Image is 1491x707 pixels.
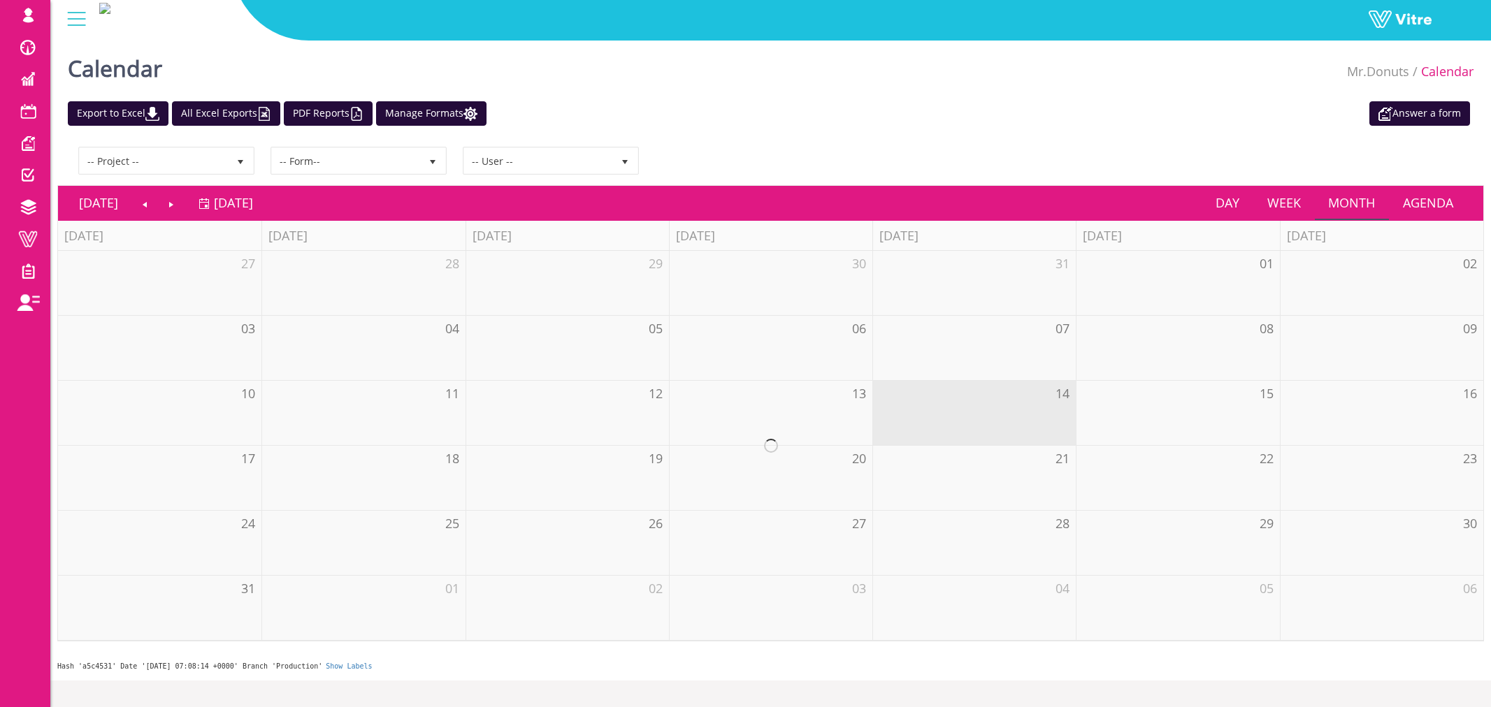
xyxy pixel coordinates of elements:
a: Show Labels [326,662,372,670]
th: [DATE] [1280,221,1483,251]
a: Week [1253,187,1315,219]
img: 63bc81e7-6da2-4be9-a766-b6d34d0145b3.png [99,3,110,14]
a: All Excel Exports [172,101,280,126]
span: select [420,148,445,173]
th: [DATE] [466,221,669,251]
a: Answer a form [1369,101,1470,126]
img: cal_pdf.png [350,107,363,121]
span: [DATE] [214,194,253,211]
span: Hash 'a5c4531' Date '[DATE] 07:08:14 +0000' Branch 'Production' [57,662,322,670]
img: cal_excel.png [257,107,271,121]
a: [DATE] [199,187,253,219]
th: [DATE] [58,221,261,251]
img: cal_download.png [145,107,159,121]
a: [DATE] [65,187,132,219]
th: [DATE] [1076,221,1279,251]
span: select [612,148,638,173]
a: Month [1315,187,1390,219]
a: Next [158,187,185,219]
img: appointment_white2.png [1378,107,1392,121]
a: Export to Excel [68,101,168,126]
th: [DATE] [261,221,465,251]
a: Previous [132,187,159,219]
h1: Calendar [68,35,162,94]
a: Agenda [1389,187,1467,219]
img: cal_settings.png [463,107,477,121]
li: Calendar [1409,63,1474,81]
span: -- Project -- [80,148,228,173]
th: [DATE] [872,221,1076,251]
a: Mr.Donuts [1347,63,1409,80]
a: Manage Formats [376,101,487,126]
th: [DATE] [669,221,872,251]
a: PDF Reports [284,101,373,126]
a: Day [1202,187,1253,219]
span: select [228,148,253,173]
span: -- Form-- [272,148,420,173]
span: -- User -- [464,148,612,173]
